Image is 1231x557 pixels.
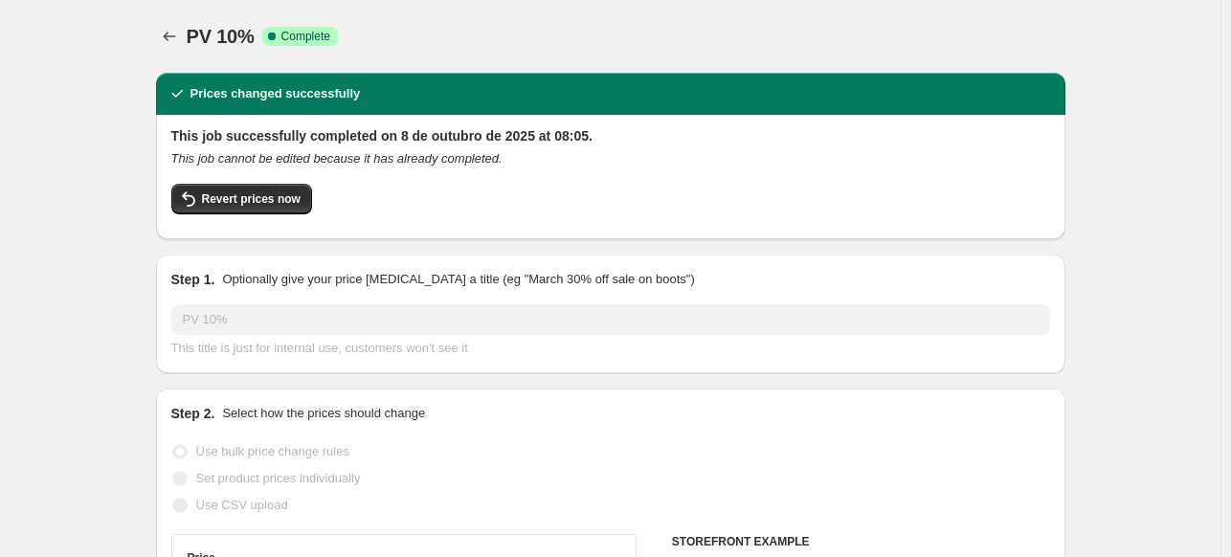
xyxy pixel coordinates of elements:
h2: Step 1. [171,270,215,289]
h2: Prices changed successfully [190,84,361,103]
span: This title is just for internal use, customers won't see it [171,341,468,355]
p: Optionally give your price [MEDICAL_DATA] a title (eg "March 30% off sale on boots") [222,270,694,289]
p: Select how the prices should change [222,404,425,423]
span: Set product prices individually [196,471,361,485]
span: Use CSV upload [196,498,288,512]
h2: This job successfully completed on 8 de outubro de 2025 at 08:05. [171,126,1050,145]
i: This job cannot be edited because it has already completed. [171,151,503,166]
input: 30% off holiday sale [171,304,1050,335]
button: Revert prices now [171,184,312,214]
h2: Step 2. [171,404,215,423]
span: Revert prices now [202,191,301,207]
button: Price change jobs [156,23,183,50]
span: Use bulk price change rules [196,444,349,458]
span: PV 10% [187,26,255,47]
h6: STOREFRONT EXAMPLE [672,534,1050,549]
span: Complete [281,29,330,44]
